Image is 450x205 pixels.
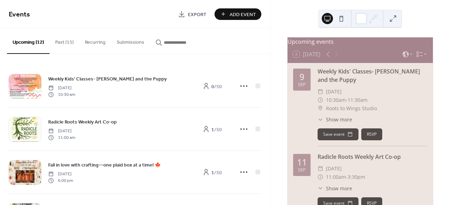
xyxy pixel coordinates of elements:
div: Sep [298,83,306,87]
span: Events [9,8,30,21]
b: 1 [211,168,214,177]
div: ​ [318,96,323,104]
button: Recurring [79,28,111,53]
button: Past (15) [50,28,79,53]
button: Upcoming (12) [7,28,50,54]
span: / 50 [211,169,222,176]
span: 3:30pm [348,173,365,181]
button: ​Show more [318,116,352,123]
div: 9 [299,72,304,81]
a: Radicle Roots Weekly Art Co-op [48,118,117,126]
button: ​Show more [318,185,352,192]
div: ​ [318,164,323,173]
a: Fall in love with crafting—one plaid box at a time! 🍁 [48,161,161,169]
button: Submissions [111,28,150,53]
button: RSVP [361,128,382,140]
b: 1 [211,125,214,134]
div: ​ [318,87,323,96]
span: - [346,173,348,181]
span: Add Event [230,11,256,18]
a: 1/50 [195,123,230,135]
div: Sep [298,168,306,172]
span: 10:30 am [48,91,75,98]
a: Weekly Kids' Classes- [PERSON_NAME] and the Puppy [48,75,167,83]
span: Roots to Wings Studio [326,104,377,113]
span: - [346,96,348,104]
a: 0/50 [195,80,230,92]
span: [DATE] [48,128,75,134]
span: / 50 [211,83,222,90]
span: Export [188,11,206,18]
a: 1/50 [195,167,230,178]
div: ​ [318,173,323,181]
div: Upcoming events [288,37,433,46]
span: [DATE] [48,85,75,91]
div: Radicle Roots Weekly Art Co-op [318,153,427,161]
div: ​ [318,104,323,113]
span: 11:00 am [48,134,75,141]
button: Add Event [215,8,261,20]
span: [DATE] [326,164,342,173]
span: 11:00am [326,173,346,181]
span: [DATE] [48,171,73,177]
div: ​ [318,185,323,192]
span: Show more [326,116,352,123]
button: Save event [318,128,358,140]
div: ​ [318,116,323,123]
a: Export [173,8,212,20]
span: / 50 [211,126,222,133]
span: [DATE] [326,87,342,96]
div: 11 [297,158,307,167]
span: 11:30am [348,96,368,104]
span: 10:30am [326,96,346,104]
b: 0 [211,82,214,91]
span: 6:00 pm [48,177,73,184]
div: Weekly Kids' Classes- [PERSON_NAME] and the Puppy [318,67,427,84]
span: Show more [326,185,352,192]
